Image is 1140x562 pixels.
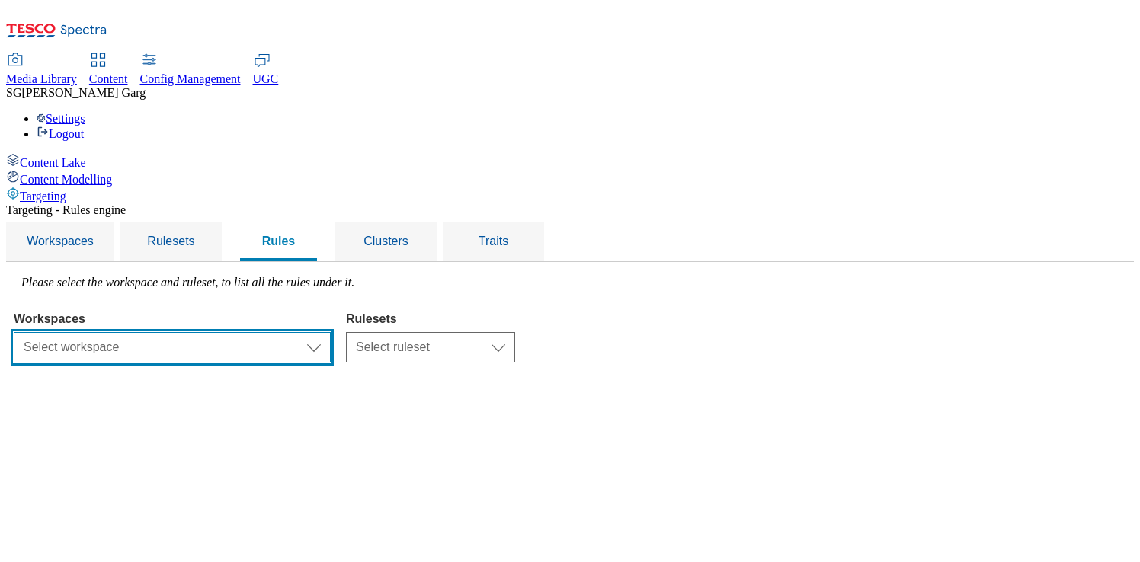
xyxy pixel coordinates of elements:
[262,235,296,247] span: Rules
[6,72,77,85] span: Media Library
[479,235,508,247] span: Traits
[346,312,515,326] label: Rulesets
[89,54,128,86] a: Content
[20,190,66,203] span: Targeting
[6,86,21,99] span: SG
[6,203,1134,217] div: Targeting - Rules engine
[21,86,146,99] span: [PERSON_NAME] Garg
[37,112,85,125] a: Settings
[147,235,194,247] span: Rulesets
[20,173,112,186] span: Content Modelling
[89,72,128,85] span: Content
[6,187,1134,203] a: Targeting
[14,312,331,326] label: Workspaces
[6,153,1134,170] a: Content Lake
[6,170,1134,187] a: Content Modelling
[6,54,77,86] a: Media Library
[140,54,241,86] a: Config Management
[20,156,86,169] span: Content Lake
[21,276,354,289] label: Please select the workspace and ruleset, to list all the rules under it.
[27,235,94,247] span: Workspaces
[253,54,279,86] a: UGC
[363,235,408,247] span: Clusters
[140,72,241,85] span: Config Management
[253,72,279,85] span: UGC
[37,127,84,140] a: Logout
